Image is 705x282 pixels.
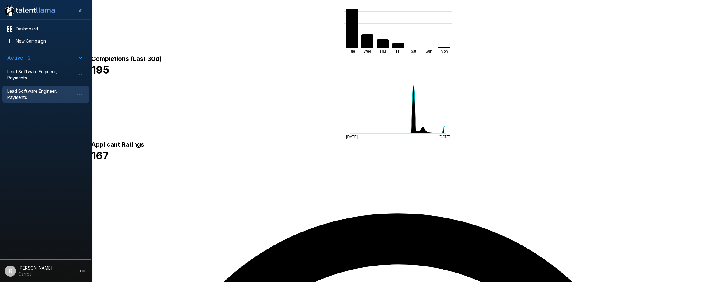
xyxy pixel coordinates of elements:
[425,49,432,54] tspan: Sun
[439,135,450,139] tspan: [DATE]
[411,49,417,54] tspan: Sat
[349,49,355,54] tspan: Tue
[346,135,358,139] tspan: [DATE]
[91,141,144,148] b: Applicant Ratings
[441,49,448,54] tspan: Mon
[91,55,162,62] b: Completions (Last 30d)
[380,49,386,54] tspan: Thu
[364,49,371,54] tspan: Wed
[396,49,400,54] tspan: Fri
[91,149,109,162] b: 167
[91,64,109,76] b: 195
